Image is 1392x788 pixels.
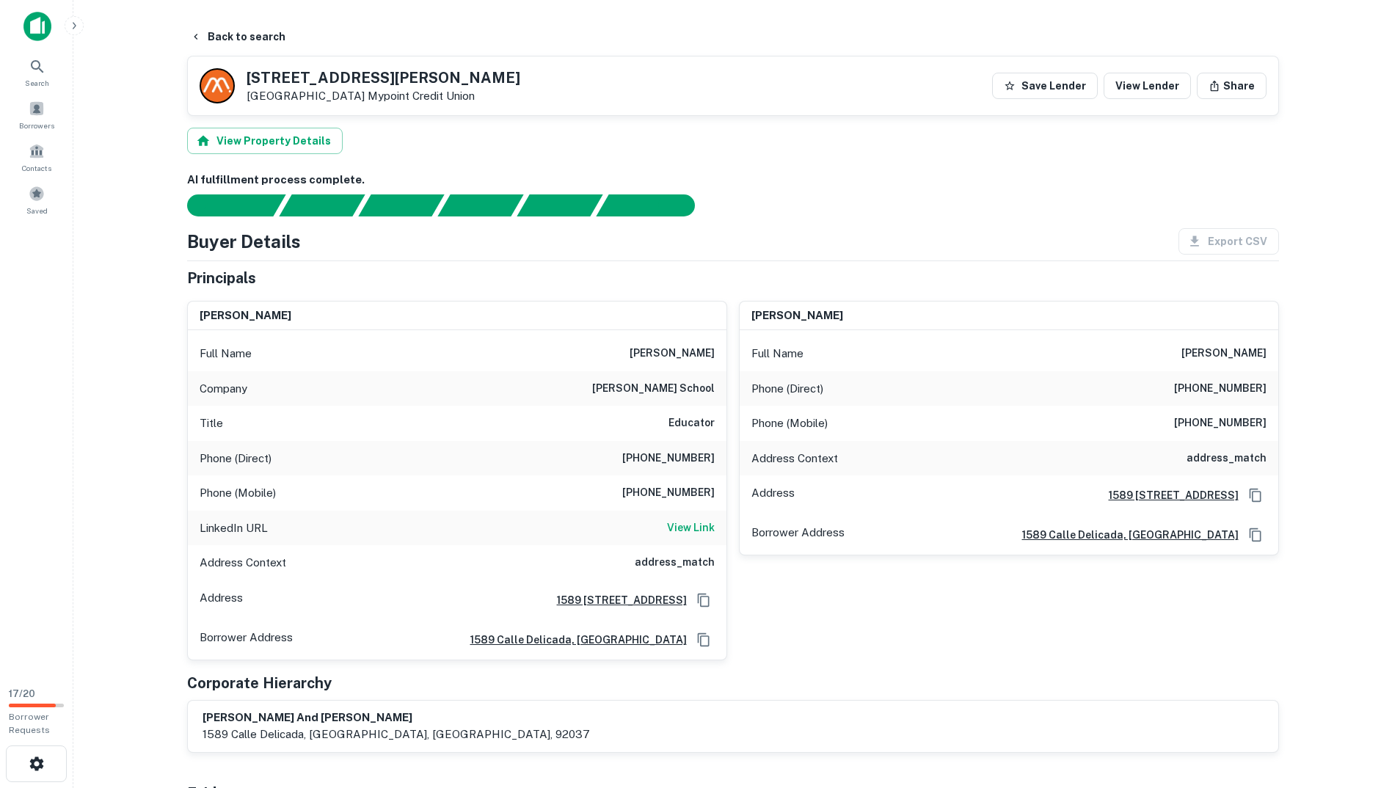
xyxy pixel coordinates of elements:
[459,632,687,648] a: 1589 calle delicada, [GEOGRAPHIC_DATA]
[1181,345,1267,362] h6: [PERSON_NAME]
[751,307,843,324] h6: [PERSON_NAME]
[23,12,51,41] img: capitalize-icon.png
[751,380,823,398] p: Phone (Direct)
[693,629,715,651] button: Copy Address
[4,52,69,92] a: Search
[170,194,280,216] div: Sending borrower request to AI...
[751,415,828,432] p: Phone (Mobile)
[200,629,293,651] p: Borrower Address
[187,672,332,694] h5: Corporate Hierarchy
[187,228,301,255] h4: Buyer Details
[992,73,1098,99] button: Save Lender
[200,484,276,502] p: Phone (Mobile)
[751,524,845,546] p: Borrower Address
[517,194,602,216] div: Principals found, still searching for contact information. This may take time...
[200,589,243,611] p: Address
[437,194,523,216] div: Principals found, AI now looking for contact information...
[4,180,69,219] a: Saved
[597,194,713,216] div: AI fulfillment process complete.
[4,137,69,177] a: Contacts
[22,162,51,174] span: Contacts
[668,415,715,432] h6: Educator
[200,345,252,362] p: Full Name
[26,205,48,216] span: Saved
[1104,73,1191,99] a: View Lender
[187,267,256,289] h5: Principals
[630,345,715,362] h6: [PERSON_NAME]
[1245,524,1267,546] button: Copy Address
[187,128,343,154] button: View Property Details
[667,519,715,536] h6: View Link
[200,519,268,537] p: LinkedIn URL
[592,380,715,398] h6: [PERSON_NAME] school
[1245,484,1267,506] button: Copy Address
[19,120,54,131] span: Borrowers
[247,90,520,103] p: [GEOGRAPHIC_DATA]
[751,345,804,362] p: Full Name
[200,415,223,432] p: Title
[200,450,272,467] p: Phone (Direct)
[279,194,365,216] div: Your request is received and processing...
[667,519,715,537] a: View Link
[200,554,286,572] p: Address Context
[187,172,1279,189] h6: AI fulfillment process complete.
[200,380,247,398] p: Company
[693,589,715,611] button: Copy Address
[358,194,444,216] div: Documents found, AI parsing details...
[545,592,687,608] a: 1589 [STREET_ADDRESS]
[184,23,291,50] button: Back to search
[1187,450,1267,467] h6: address_match
[751,450,838,467] p: Address Context
[1319,671,1392,741] iframe: Chat Widget
[1197,73,1267,99] button: Share
[1174,380,1267,398] h6: [PHONE_NUMBER]
[1174,415,1267,432] h6: [PHONE_NUMBER]
[1097,487,1239,503] a: 1589 [STREET_ADDRESS]
[247,70,520,85] h5: [STREET_ADDRESS][PERSON_NAME]
[203,709,590,726] h6: [PERSON_NAME] and [PERSON_NAME]
[622,484,715,502] h6: [PHONE_NUMBER]
[4,95,69,134] a: Borrowers
[1010,527,1239,543] a: 1589 calle delicada, [GEOGRAPHIC_DATA]
[368,90,475,102] a: Mypoint Credit Union
[200,307,291,324] h6: [PERSON_NAME]
[9,688,35,699] span: 17 / 20
[25,77,49,89] span: Search
[203,726,590,743] p: 1589 calle delicada, [GEOGRAPHIC_DATA], [GEOGRAPHIC_DATA], 92037
[9,712,50,735] span: Borrower Requests
[751,484,795,506] p: Address
[635,554,715,572] h6: address_match
[622,450,715,467] h6: [PHONE_NUMBER]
